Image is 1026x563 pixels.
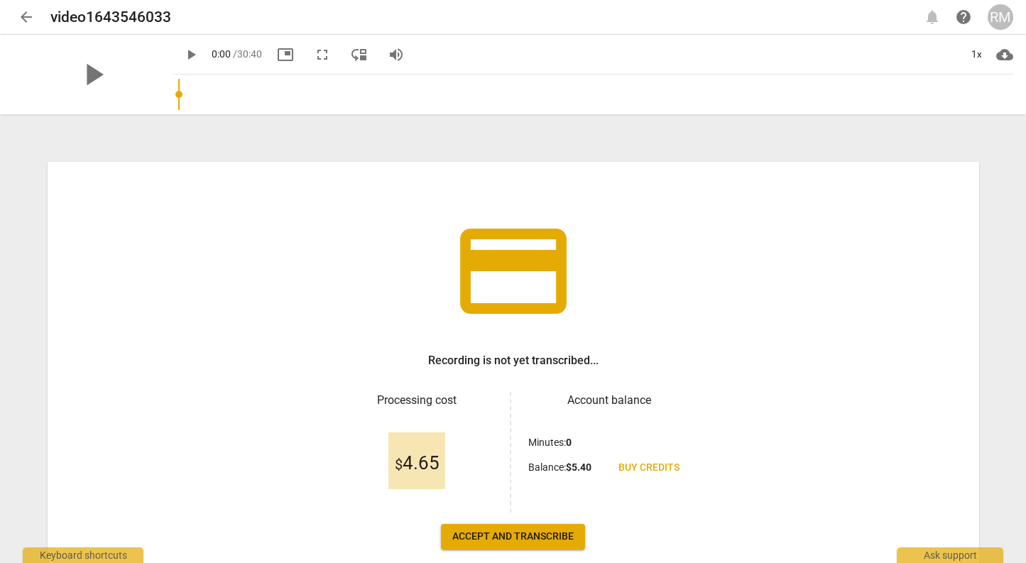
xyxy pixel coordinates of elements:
[964,43,990,66] div: 1x
[23,547,143,563] div: Keyboard shortcuts
[449,207,577,335] span: credit_card
[955,9,972,26] span: help
[277,46,294,63] span: picture_in_picture
[607,455,691,481] a: Buy credits
[212,48,231,60] span: 0:00
[346,42,372,67] button: View player as separate pane
[388,46,405,63] span: volume_up
[528,460,591,475] p: Balance :
[233,48,262,60] span: / 30:40
[528,392,691,409] h3: Account balance
[996,46,1013,63] span: cloud_download
[18,9,35,26] span: arrow_back
[383,42,409,67] button: Volume
[351,46,368,63] span: move_down
[273,42,298,67] button: Picture in picture
[428,352,599,369] h3: Recording is not yet transcribed...
[314,46,331,63] span: fullscreen
[395,453,440,474] span: 4.65
[395,456,403,473] span: $
[452,530,574,544] span: Accept and transcribe
[50,9,171,26] h2: video1643546033
[336,392,498,409] h3: Processing cost
[528,435,572,450] p: Minutes :
[75,56,111,93] span: play_arrow
[441,524,585,550] button: Accept and transcribe
[951,4,976,30] a: Help
[988,4,1013,30] button: RM
[182,46,200,63] span: play_arrow
[566,437,572,448] b: 0
[618,461,680,475] span: Buy credits
[310,42,335,67] button: Fullscreen
[178,42,204,67] button: Play
[566,461,591,473] b: $ 5.40
[897,547,1003,563] div: Ask support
